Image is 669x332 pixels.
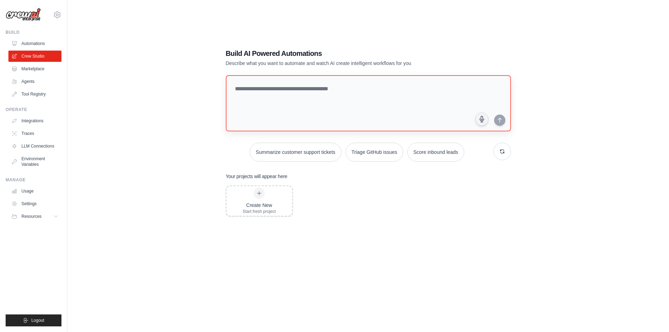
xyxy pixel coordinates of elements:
[8,185,61,197] a: Usage
[226,173,288,180] h3: Your projects will appear here
[8,141,61,152] a: LLM Connections
[634,298,669,332] iframe: Chat Widget
[8,76,61,87] a: Agents
[8,51,61,62] a: Crew Studio
[6,107,61,112] div: Operate
[31,318,44,323] span: Logout
[8,153,61,170] a: Environment Variables
[407,143,464,162] button: Score inbound leads
[243,209,276,214] div: Start fresh project
[8,198,61,209] a: Settings
[8,211,61,222] button: Resources
[226,48,462,58] h1: Build AI Powered Automations
[8,128,61,139] a: Traces
[8,63,61,74] a: Marketplace
[6,314,61,326] button: Logout
[493,143,511,160] button: Get new suggestions
[226,60,462,67] p: Describe what you want to automate and watch AI create intelligent workflows for you
[6,177,61,183] div: Manage
[8,115,61,126] a: Integrations
[8,89,61,100] a: Tool Registry
[250,143,341,162] button: Summarize customer support tickets
[6,30,61,35] div: Build
[346,143,403,162] button: Triage GitHub issues
[634,298,669,332] div: Widget Obrolan
[6,8,41,21] img: Logo
[243,202,276,209] div: Create New
[8,38,61,49] a: Automations
[21,214,41,219] span: Resources
[475,112,488,126] button: Click to speak your automation idea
